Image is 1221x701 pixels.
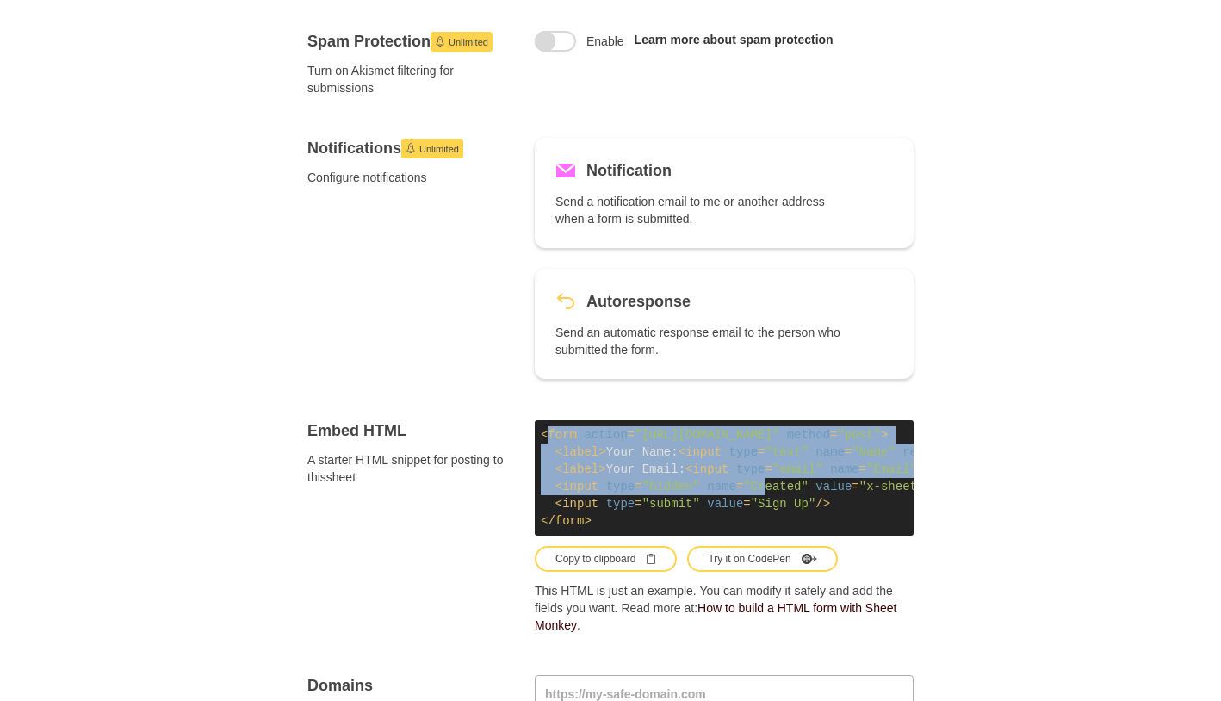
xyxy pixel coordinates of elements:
[307,62,514,96] span: Turn on Akismet filtering for submissions
[743,480,809,493] span: "Created"
[679,445,976,459] span: < = = />
[307,451,514,486] span: A starter HTML snippet for posting to this sheet
[586,158,672,183] h5: Notification
[707,480,736,493] span: name
[852,445,895,459] span: "Name"
[787,428,830,442] span: method
[307,420,514,441] h4: Embed HTML
[815,480,852,493] span: value
[406,143,416,153] svg: Launch
[555,514,585,528] span: form
[449,32,488,53] span: Unlimited
[555,445,606,459] span: < >
[707,497,743,511] span: value
[751,497,816,511] span: "Sign Up"
[646,554,656,564] svg: Clipboard
[307,169,514,186] span: Configure notifications
[584,428,627,442] span: action
[419,139,459,159] span: Unlimited
[728,445,758,459] span: type
[685,462,996,476] span: < = = />
[635,33,834,47] a: Learn more about spam protection
[535,601,896,632] a: How to build a HTML form with Sheet Monkey
[586,33,624,50] span: Enable
[555,462,606,476] span: < >
[555,193,845,227] p: Send a notification email to me or another address when a form is submitted.
[555,160,576,181] svg: Mail
[555,324,845,358] p: Send an automatic response email to the person who submitted the form.
[692,462,728,476] span: input
[562,445,598,459] span: label
[838,428,881,442] span: "post"
[535,420,914,536] code: Your Name: Your Email:
[555,291,576,312] svg: Revert
[635,428,779,442] span: "[URL][DOMAIN_NAME]"
[866,462,917,476] span: "Email"
[902,445,960,459] span: required
[548,428,577,442] span: form
[772,462,823,476] span: "email"
[687,546,837,572] button: Try it on CodePen
[642,497,700,511] span: "submit"
[859,480,1098,493] span: "x-sheetmonkey-current-date-time"
[815,445,845,459] span: name
[708,551,816,567] div: Try it on CodePen
[555,551,656,567] div: Copy to clipboard
[435,36,445,47] svg: Launch
[541,428,888,442] span: < = = >
[830,462,859,476] span: name
[586,289,691,313] h5: Autoresponse
[535,582,914,634] p: This HTML is just an example. You can modify it safely and add the fields you want. Read more at: .
[307,675,514,696] h4: Domains
[307,31,514,52] h4: Spam Protection
[606,497,635,511] span: type
[555,497,830,511] span: < = = />
[307,138,514,158] h4: Notifications
[562,497,598,511] span: input
[562,462,598,476] span: label
[765,445,809,459] span: "text"
[535,546,677,572] button: Copy to clipboardClipboard
[736,462,765,476] span: type
[685,445,722,459] span: input
[562,480,598,493] span: input
[642,480,700,493] span: "hidden"
[606,480,635,493] span: type
[541,514,592,528] span: </ >
[555,480,1113,493] span: < = = = />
